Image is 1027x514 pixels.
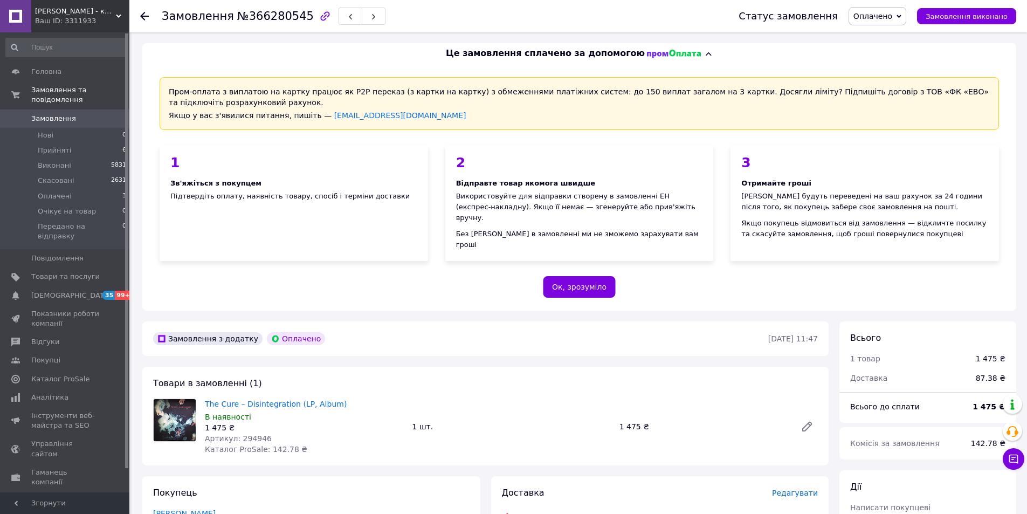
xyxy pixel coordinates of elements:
div: Підтвердіть оплату, наявність товару, спосіб і терміни доставки [160,145,428,261]
div: 2 [456,156,703,169]
span: Замовлення [162,10,234,23]
time: [DATE] 11:47 [768,334,818,343]
span: Аналітика [31,393,68,402]
span: Артикул: 294946 [205,434,272,443]
span: Оплачені [38,191,72,201]
span: Написати покупцеві [850,503,930,512]
span: Інструменти веб-майстра та SEO [31,411,100,430]
span: Очікує на товар [38,207,96,216]
button: Замовлення виконано [917,8,1016,24]
span: Замовлення та повідомлення [31,85,129,105]
span: Оплачено [853,12,892,20]
span: 0 [122,222,126,241]
a: [EMAIL_ADDRESS][DOMAIN_NAME] [334,111,466,120]
span: Головна [31,67,61,77]
span: Хитун-Бовтун - книги та вініл [35,6,116,16]
span: Комісія за замовлення [850,439,940,448]
div: Без [PERSON_NAME] в замовленні ми не зможемо зарахувати вам гроші [456,229,703,250]
input: Пошук [5,38,127,57]
span: Нові [38,131,53,140]
span: Це замовлення сплачено за допомогою [446,47,645,60]
div: Пром-оплата з виплатою на картку працює як P2P переказ (з картки на картку) з обмеженнями платіжн... [160,77,999,130]
span: 99+ [115,291,133,300]
span: Всього [850,333,881,343]
div: Статус замовлення [739,11,838,22]
b: 1 475 ₴ [973,402,1005,411]
span: Виконані [38,161,71,170]
span: Показники роботи компанії [31,309,100,328]
span: Каталог ProSale: 142.78 ₴ [205,445,307,454]
span: 6 [122,146,126,155]
button: Ок, зрозуміло [543,276,616,298]
div: Оплачено [267,332,325,345]
div: Замовлення з додатку [153,332,263,345]
span: Скасовані [38,176,74,186]
span: Доставка [850,374,887,382]
span: 142.78 ₴ [971,439,1005,448]
div: 3 [741,156,988,169]
span: 5831 [111,161,126,170]
span: Покупець [153,488,197,498]
span: 2631 [111,176,126,186]
span: Відправте товар якомога швидше [456,179,595,187]
div: Якщо у вас з'явилися питання, пишіть — [169,110,990,121]
span: Замовлення виконано [926,12,1008,20]
div: 1 475 ₴ [976,353,1005,364]
span: Доставка [502,488,544,498]
span: Відгуки [31,337,59,347]
span: Повідомлення [31,253,84,263]
div: 1 шт. [408,419,615,434]
span: Прийняті [38,146,71,155]
a: Редагувати [796,416,818,437]
span: Замовлення [31,114,76,124]
span: Дії [850,482,861,492]
div: Використовуйте для відправки створену в замовленні ЕН (експрес-накладну). Якщо її немає — згенеру... [456,191,703,223]
span: [DEMOGRAPHIC_DATA] [31,291,111,300]
span: Отримайте гроші [741,179,811,187]
div: 1 475 ₴ [205,422,403,433]
span: Товари в замовленні (1) [153,378,262,388]
div: 87.38 ₴ [969,366,1012,390]
span: Товари та послуги [31,272,100,282]
span: Всього до сплати [850,402,920,411]
button: Чат з покупцем [1003,448,1024,470]
div: Ваш ID: 3311933 [35,16,129,26]
a: The Cure – Disintegration (LP, Album) [205,400,347,408]
div: Якщо покупець відмовиться від замовлення — відкличте посилку та скасуйте замовлення, щоб гроші по... [741,218,988,239]
span: Передано на відправку [38,222,122,241]
span: Гаманець компанії [31,468,100,487]
span: 3 [122,191,126,201]
span: 35 [102,291,115,300]
span: В наявності [205,413,251,421]
span: Покупці [31,355,60,365]
div: 1 475 ₴ [615,419,792,434]
span: 0 [122,207,126,216]
div: 1 [170,156,417,169]
span: 1 товар [850,354,880,363]
span: Управління сайтом [31,439,100,458]
div: [PERSON_NAME] будуть переведені на ваш рахунок за 24 години після того, як покупець забере своє з... [741,191,988,213]
span: №366280545 [237,10,314,23]
span: Редагувати [772,489,818,497]
span: Каталог ProSale [31,374,89,384]
div: Повернутися назад [140,11,149,22]
img: The Cure – Disintegration (LP, Album) [154,399,196,441]
span: 0 [122,131,126,140]
span: Зв'яжіться з покупцем [170,179,261,187]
